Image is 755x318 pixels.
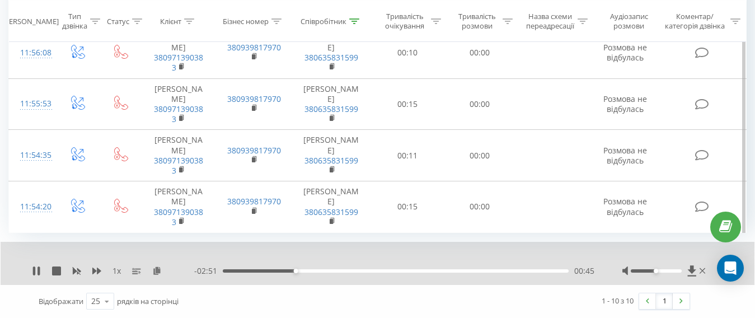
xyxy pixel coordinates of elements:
span: рядків на сторінці [117,296,179,306]
a: 380971390383 [154,207,203,227]
span: Розмова не відбулась [603,93,647,114]
div: Accessibility label [654,269,658,273]
a: 380971390383 [154,155,203,176]
div: Аудіозапис розмови [601,12,657,31]
a: 1 [656,293,673,309]
a: 380635831599 [304,207,358,217]
td: 00:15 [372,78,444,130]
span: 1 x [112,265,121,277]
a: 380635831599 [304,155,358,166]
div: 25 [91,296,100,307]
td: [PERSON_NAME] [141,27,216,78]
td: [PERSON_NAME] [291,130,372,181]
span: 00:45 [574,265,594,277]
a: 380939817970 [227,93,281,104]
a: 380635831599 [304,104,358,114]
div: 11:56:08 [20,42,44,64]
a: 380971390383 [154,52,203,73]
td: 00:11 [372,130,444,181]
td: [PERSON_NAME] [291,181,372,233]
div: Назва схеми переадресації [526,12,575,31]
div: Клієнт [160,16,181,26]
div: Коментар/категорія дзвінка [662,12,728,31]
td: 00:10 [372,27,444,78]
td: 00:00 [444,181,516,233]
div: Бізнес номер [223,16,269,26]
div: Співробітник [301,16,346,26]
td: 00:00 [444,27,516,78]
div: [PERSON_NAME] [2,16,59,26]
div: 11:54:35 [20,144,44,166]
td: [PERSON_NAME] [141,130,216,181]
div: Accessibility label [294,269,298,273]
td: [PERSON_NAME] [141,78,216,130]
a: 380939817970 [227,145,281,156]
div: Тривалість розмови [454,12,500,31]
a: 380939817970 [227,196,281,207]
td: 00:15 [372,181,444,233]
a: 380939817970 [227,42,281,53]
td: [PERSON_NAME] [291,78,372,130]
td: 00:00 [444,78,516,130]
div: Тип дзвінка [62,12,87,31]
span: Розмова не відбулась [603,145,647,166]
span: - 02:51 [194,265,223,277]
a: 380635831599 [304,52,358,63]
div: 11:55:53 [20,93,44,115]
div: Open Intercom Messenger [717,255,744,282]
div: 1 - 10 з 10 [602,295,634,306]
div: 11:54:20 [20,196,44,218]
span: Відображати [39,296,83,306]
div: Статус [107,16,129,26]
div: Тривалість очікування [382,12,428,31]
span: Розмова не відбулась [603,196,647,217]
a: 380971390383 [154,104,203,124]
td: [PERSON_NAME] [291,27,372,78]
span: Розмова не відбулась [603,42,647,63]
td: [PERSON_NAME] [141,181,216,233]
td: 00:00 [444,130,516,181]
